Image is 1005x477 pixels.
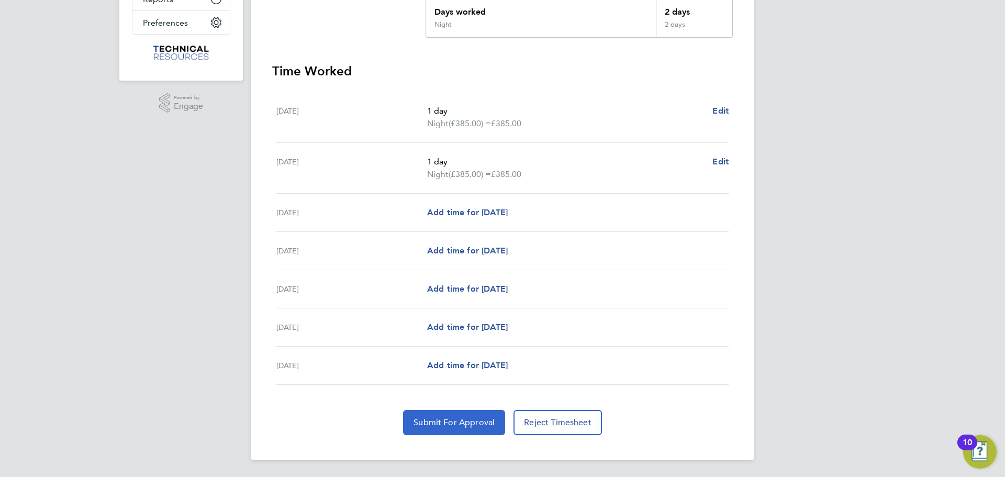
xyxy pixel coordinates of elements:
span: £385.00 [491,118,521,128]
a: Add time for [DATE] [427,283,508,295]
span: Add time for [DATE] [427,322,508,332]
p: 1 day [427,105,704,117]
span: Add time for [DATE] [427,360,508,370]
div: 10 [963,442,972,456]
span: Edit [712,106,729,116]
span: Engage [174,102,203,111]
span: Add time for [DATE] [427,284,508,294]
span: Submit For Approval [414,417,495,428]
a: Add time for [DATE] [427,245,508,257]
a: Edit [712,156,729,168]
span: Night [427,117,449,130]
span: Preferences [143,18,188,28]
div: [DATE] [276,283,427,295]
a: Go to home page [132,45,230,62]
h3: Time Worked [272,63,733,80]
span: Night [427,168,449,181]
img: technicalresources-logo-retina.png [152,45,211,62]
div: [DATE] [276,245,427,257]
span: £385.00 [491,169,521,179]
div: [DATE] [276,105,427,130]
div: [DATE] [276,156,427,181]
div: 2 days [656,20,732,37]
span: Powered by [174,93,203,102]
a: Add time for [DATE] [427,321,508,334]
div: [DATE] [276,206,427,219]
a: Edit [712,105,729,117]
button: Preferences [132,11,230,34]
span: (£385.00) = [449,169,491,179]
span: Edit [712,157,729,167]
button: Reject Timesheet [513,410,602,435]
p: 1 day [427,156,704,168]
span: Add time for [DATE] [427,246,508,256]
div: [DATE] [276,321,427,334]
span: Reject Timesheet [524,417,591,428]
div: [DATE] [276,359,427,372]
a: Add time for [DATE] [427,206,508,219]
span: Add time for [DATE] [427,207,508,217]
a: Powered byEngage [159,93,204,113]
a: Add time for [DATE] [427,359,508,372]
div: Night [434,20,452,29]
span: (£385.00) = [449,118,491,128]
button: Submit For Approval [403,410,505,435]
button: Open Resource Center, 10 new notifications [963,435,997,469]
